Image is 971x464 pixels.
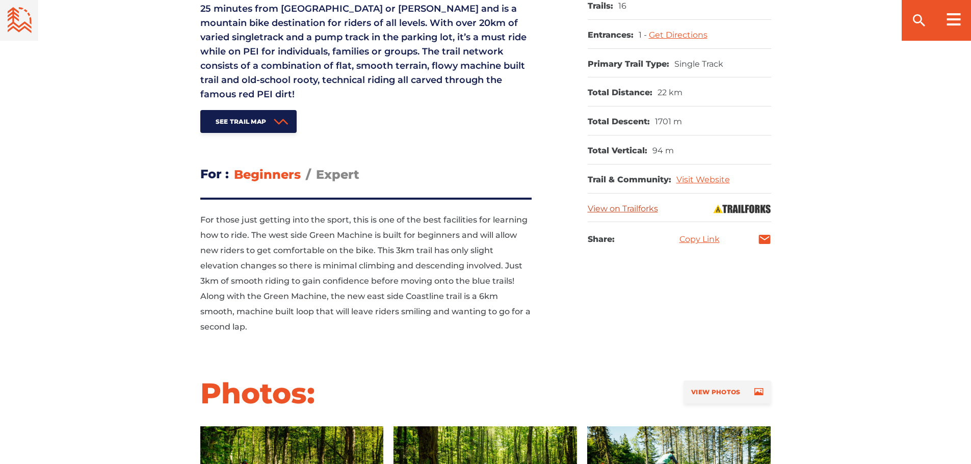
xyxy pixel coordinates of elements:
[588,59,669,70] dt: Primary Trail Type:
[911,12,927,29] ion-icon: search
[679,235,720,243] a: Copy Link
[618,1,626,12] dd: 16
[200,163,229,185] h3: For
[588,232,615,247] h3: Share:
[588,88,652,98] dt: Total Distance:
[588,175,671,185] dt: Trail & Community:
[200,110,297,133] a: See Trail Map
[658,88,683,98] dd: 22 km
[649,30,707,40] a: Get Directions
[588,117,650,127] dt: Total Descent:
[216,118,267,125] span: See Trail Map
[588,1,613,12] dt: Trails:
[758,233,771,246] a: mail
[316,167,359,182] span: Expert
[655,117,682,127] dd: 1701 m
[674,59,723,70] dd: Single Track
[639,30,649,40] span: 1
[676,175,730,184] a: Visit Website
[588,204,658,213] a: View on Trailforks
[588,30,634,41] dt: Entrances:
[691,388,740,396] span: View Photos
[713,204,771,214] img: Trailforks
[652,146,674,156] dd: 94 m
[684,380,771,403] a: View Photos
[200,375,315,411] h2: Photos:
[234,167,301,182] span: Beginners
[588,146,647,156] dt: Total Vertical:
[200,215,531,332] span: For those just getting into the sport, this is one of the best facilities for learning how to rid...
